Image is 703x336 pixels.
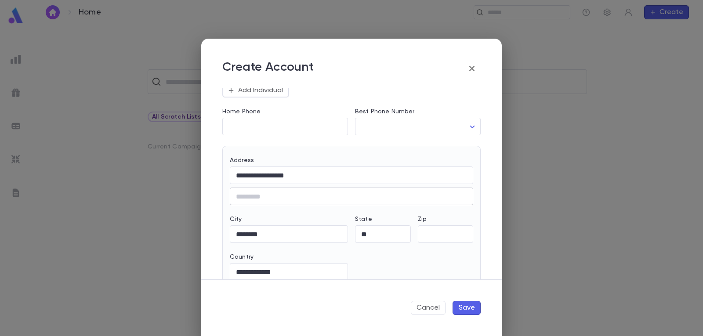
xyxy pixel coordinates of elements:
div: ​ [355,118,481,135]
label: City [230,216,242,223]
label: Zip [418,216,427,223]
label: Home Phone [222,108,261,115]
label: Country [230,253,254,260]
label: Best Phone Number [355,108,414,115]
label: Address [230,157,254,164]
button: Save [453,301,481,315]
p: Create Account [222,60,314,77]
button: Add Individual [222,83,289,98]
label: State [355,216,372,223]
button: Cancel [411,301,446,315]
